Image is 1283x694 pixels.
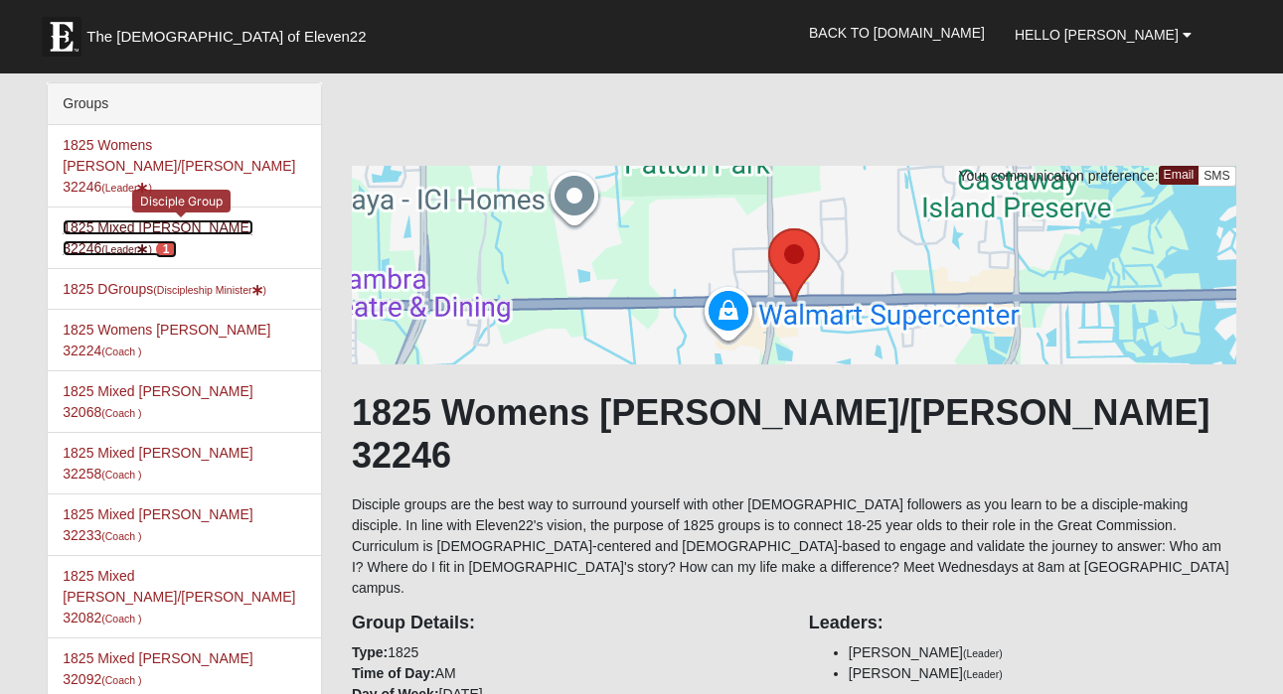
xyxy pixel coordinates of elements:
span: number of pending members [156,240,177,258]
a: 1825 Mixed [PERSON_NAME] 32233(Coach ) [63,506,252,543]
small: (Leader ) [101,243,152,255]
a: Back to [DOMAIN_NAME] [794,8,1000,58]
h4: Group Details: [352,613,779,634]
small: (Coach ) [101,346,141,357]
small: (Coach ) [101,407,141,419]
strong: Type: [352,644,388,660]
span: Hello [PERSON_NAME] [1015,27,1179,43]
a: 1825 DGroups(Discipleship Minister) [63,281,266,297]
a: SMS [1198,166,1236,187]
a: 1825 Mixed [PERSON_NAME] 32068(Coach ) [63,383,252,420]
small: (Discipleship Minister ) [153,284,266,296]
small: (Coach ) [101,469,141,481]
span: Your communication preference: [958,168,1158,184]
small: (Leader ) [101,182,152,194]
small: (Leader) [963,647,1003,659]
a: The [DEMOGRAPHIC_DATA] of Eleven22 [32,7,429,57]
span: The [DEMOGRAPHIC_DATA] of Eleven22 [86,27,366,47]
small: (Coach ) [101,613,141,625]
h1: 1825 Womens [PERSON_NAME]/[PERSON_NAME] 32246 [352,391,1236,477]
li: [PERSON_NAME] [849,642,1236,663]
a: 1825 Mixed [PERSON_NAME] 32258(Coach ) [63,445,252,482]
img: Eleven22 logo [42,17,81,57]
div: Groups [48,83,321,125]
a: 1825 Mixed [PERSON_NAME]/[PERSON_NAME] 32082(Coach ) [63,568,295,625]
div: Disciple Group [132,190,231,212]
small: (Coach ) [101,530,141,542]
h4: Leaders: [809,613,1236,634]
a: 1825 Mixed [PERSON_NAME] 32246(Leader) 1 [63,219,252,256]
a: 1825 Womens [PERSON_NAME] 32224(Coach ) [63,322,270,358]
a: Email [1159,166,1200,185]
a: 1825 Womens [PERSON_NAME]/[PERSON_NAME] 32246(Leader) [63,137,295,195]
a: Hello [PERSON_NAME] [1000,10,1206,60]
a: 1825 Mixed [PERSON_NAME] 32092(Coach ) [63,650,252,687]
